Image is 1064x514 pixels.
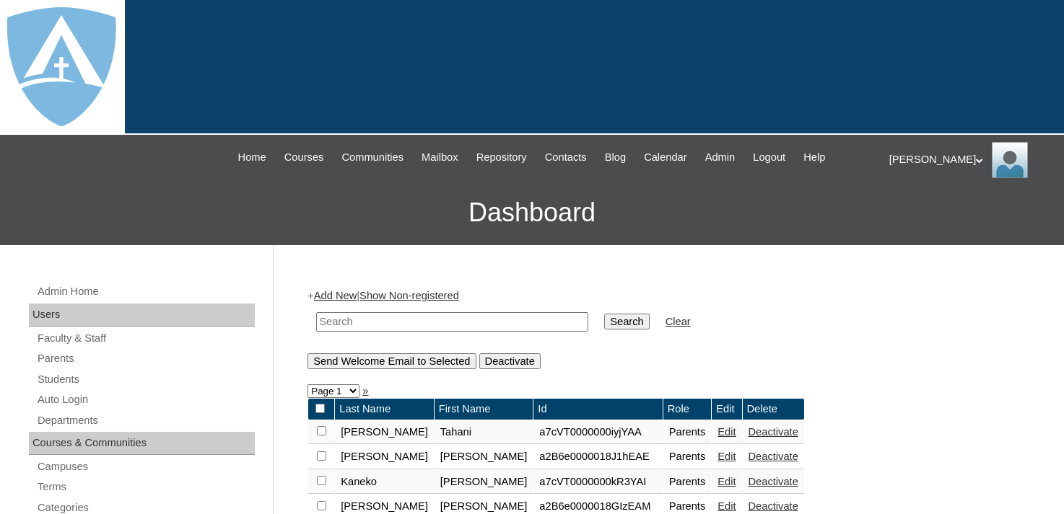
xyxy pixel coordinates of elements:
a: Faculty & Staff [36,329,255,347]
span: Blog [605,149,626,166]
a: Departments [36,412,255,430]
span: Admin [705,149,736,166]
a: Show Non-registered [359,290,459,301]
a: Deactivate [749,476,798,487]
a: Repository [469,149,534,166]
a: Terms [36,478,255,496]
input: Send Welcome Email to Selected [308,353,476,369]
td: Parents [663,420,712,445]
div: + | [308,288,1022,368]
a: Mailbox [414,149,466,166]
a: Calendar [637,149,694,166]
input: Search [604,314,649,329]
a: Campuses [36,458,255,476]
div: Users [29,303,255,327]
span: Communities [341,149,404,166]
td: [PERSON_NAME] [335,420,434,445]
td: Edit [712,399,741,420]
span: Help [803,149,825,166]
td: First Name [435,399,533,420]
span: Mailbox [422,149,458,166]
a: Edit [718,476,736,487]
td: a7cVT0000000iyjYAA [533,420,662,445]
td: [PERSON_NAME] [335,445,434,469]
a: Add New [314,290,357,301]
a: Deactivate [749,451,798,462]
a: Courses [277,149,331,166]
span: Repository [476,149,527,166]
img: Thomas Lambert [992,142,1028,178]
a: Students [36,371,255,389]
td: Id [533,399,662,420]
td: [PERSON_NAME] [435,470,533,495]
td: [PERSON_NAME] [435,445,533,469]
td: Delete [743,399,804,420]
a: Edit [718,426,736,438]
a: Help [796,149,832,166]
input: Deactivate [479,353,541,369]
td: Last Name [335,399,434,420]
a: Logout [746,149,793,166]
span: Courses [284,149,324,166]
span: Calendar [644,149,686,166]
span: Home [238,149,266,166]
a: Deactivate [749,500,798,512]
td: a2B6e0000018J1hEAE [533,445,662,469]
a: Edit [718,451,736,462]
a: Contacts [538,149,594,166]
span: Logout [753,149,785,166]
td: Kaneko [335,470,434,495]
div: [PERSON_NAME] [889,142,1050,178]
a: Auto Login [36,391,255,409]
a: Admin [698,149,743,166]
span: Contacts [545,149,587,166]
img: logo-white.png [7,7,116,126]
a: » [362,385,368,396]
a: Blog [598,149,633,166]
a: Home [231,149,274,166]
a: Clear [666,316,691,327]
td: Tahani [435,420,533,445]
a: Parents [36,350,255,368]
td: a7cVT0000000kR3YAI [533,470,662,495]
td: Parents [663,445,712,469]
h3: Dashboard [7,180,1057,245]
a: Edit [718,500,736,512]
a: Admin Home [36,283,255,301]
td: Role [663,399,712,420]
div: Courses & Communities [29,432,255,455]
a: Communities [334,149,411,166]
td: Parents [663,470,712,495]
input: Search [316,312,588,332]
a: Deactivate [749,426,798,438]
